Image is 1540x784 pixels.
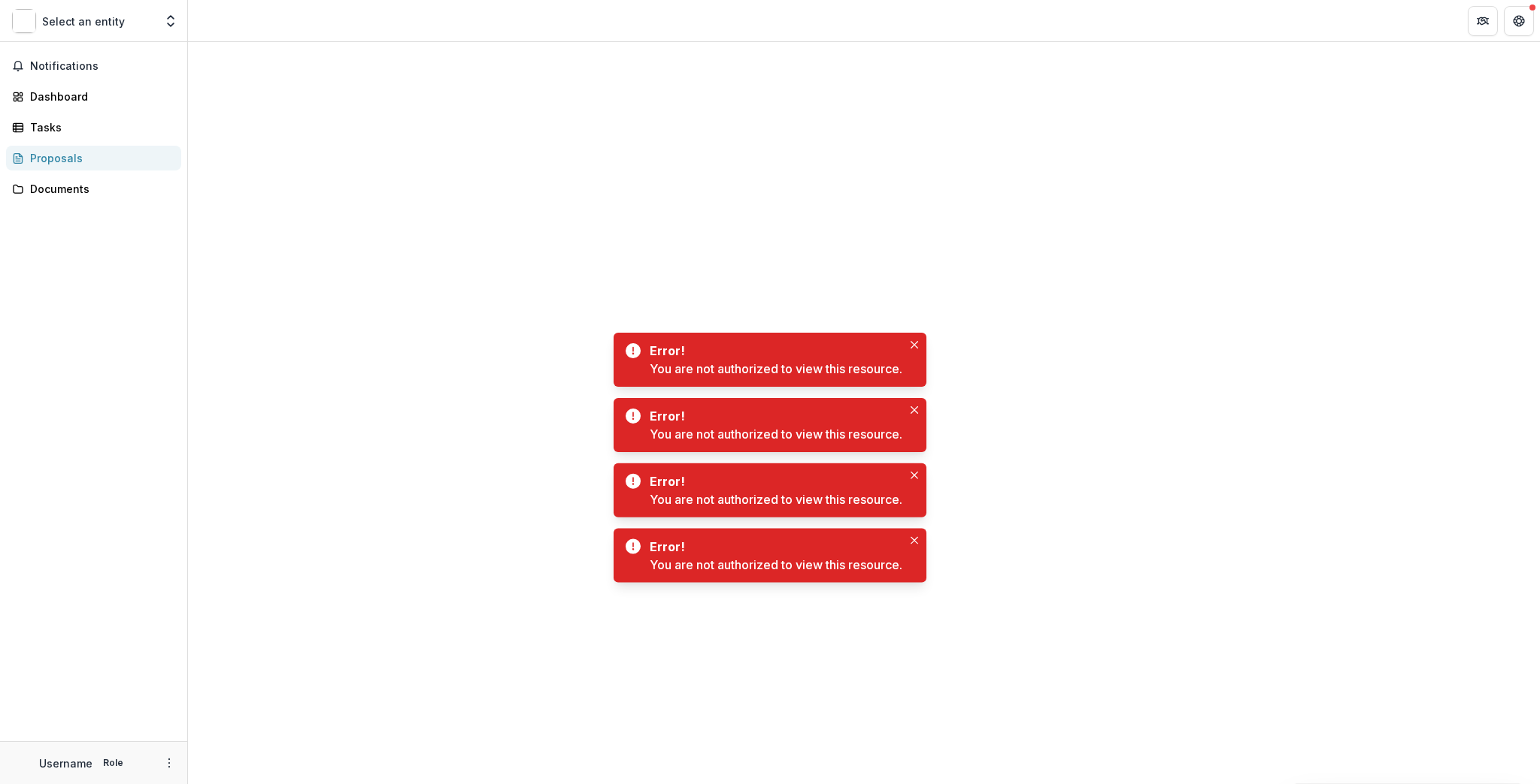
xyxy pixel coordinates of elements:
[30,60,175,73] span: Notifications
[1504,6,1534,36] button: Get Help
[650,342,896,360] div: Error!
[30,119,169,135] div: Tasks
[12,9,36,33] img: Select an entity
[6,146,181,170] a: Proposals
[39,755,92,771] p: Username
[650,538,896,556] div: Error!
[6,115,181,140] a: Tasks
[905,466,923,484] button: Close
[160,6,181,36] button: Open entity switcher
[160,754,178,772] button: More
[650,490,902,508] div: You are not authorized to view this resource.
[6,176,181,201] a: Documents
[650,472,896,490] div: Error!
[6,84,181,109] a: Dashboard
[905,532,923,550] button: Close
[650,425,902,443] div: You are not authorized to view this resource.
[30,89,169,104] div: Dashboard
[1468,6,1498,36] button: Partners
[650,407,896,425] div: Error!
[650,360,902,378] div: You are not authorized to view this resource.
[30,150,169,166] div: Proposals
[905,401,923,419] button: Close
[30,181,169,197] div: Documents
[99,756,128,770] p: Role
[905,336,923,354] button: Close
[650,556,902,574] div: You are not authorized to view this resource.
[42,14,125,29] p: Select an entity
[6,54,181,78] button: Notifications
